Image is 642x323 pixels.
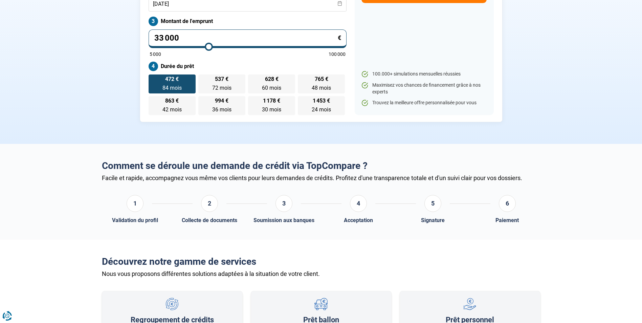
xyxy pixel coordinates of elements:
span: 765 € [315,77,328,82]
span: 84 mois [162,85,182,91]
div: 5 [424,195,441,212]
li: Maximisez vos chances de financement grâce à nos experts [361,82,486,95]
span: 1 453 € [313,98,330,104]
span: 1 178 € [263,98,280,104]
span: 100 000 [329,52,346,57]
h2: Comment se déroule une demande de crédit via TopCompare ? [102,160,540,172]
span: 24 mois [312,106,331,113]
div: Validation du profil [112,217,158,223]
span: 628 € [265,77,279,82]
label: Montant de l'emprunt [149,17,347,26]
span: 48 mois [312,85,331,91]
li: Trouvez la meilleure offre personnalisée pour vous [361,100,486,106]
div: Nous vous proposons différentes solutions adaptées à la situation de votre client. [102,270,540,277]
span: 30 mois [262,106,281,113]
div: 2 [201,195,218,212]
div: 1 [127,195,143,212]
img: Prêt ballon [314,298,327,310]
span: 60 mois [262,85,281,91]
div: Soumission aux banques [253,217,314,223]
img: Prêt personnel [464,298,476,310]
span: 36 mois [212,106,231,113]
span: 994 € [215,98,228,104]
div: Facile et rapide, accompagnez vous même vos clients pour leurs demandes de crédits. Profitez d'un... [102,174,540,181]
div: 3 [275,195,292,212]
span: 72 mois [212,85,231,91]
span: 863 € [165,98,179,104]
div: Signature [421,217,445,223]
label: Durée du prêt [149,62,347,71]
div: Collecte de documents [182,217,237,223]
span: 42 mois [162,106,182,113]
h2: Découvrez notre gamme de services [102,256,540,267]
span: € [338,35,341,41]
div: Acceptation [344,217,373,223]
span: 472 € [165,77,179,82]
div: Paiement [495,217,519,223]
div: 6 [499,195,516,212]
li: 100.000+ simulations mensuelles réussies [361,71,486,78]
span: 5 000 [150,52,161,57]
img: Regroupement de crédits [166,298,178,310]
div: 4 [350,195,367,212]
span: 537 € [215,77,228,82]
